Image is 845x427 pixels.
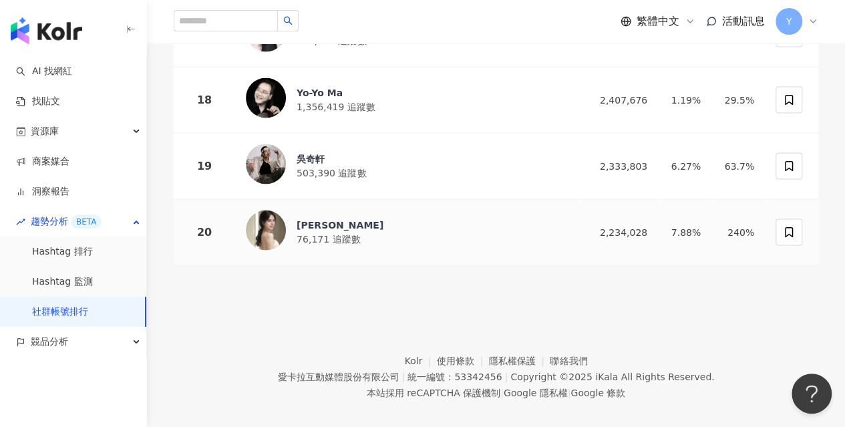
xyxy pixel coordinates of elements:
[184,224,224,241] div: 20
[437,355,489,366] a: 使用條款
[500,388,504,398] span: |
[16,65,72,78] a: searchAI 找網紅
[722,225,754,240] div: 240%
[669,225,701,240] div: 7.88%
[31,327,68,357] span: 競品分析
[246,210,286,251] img: KOL Avatar
[297,102,375,112] span: 1,356,419 追蹤數
[504,372,508,382] span: |
[297,234,360,245] span: 76,171 追蹤數
[297,152,366,166] div: 吳奇軒
[588,225,647,240] div: 2,234,028
[11,17,82,44] img: logo
[277,372,399,382] div: 愛卡拉互動媒體股份有限公司
[504,388,568,398] a: Google 隱私權
[16,95,60,108] a: 找貼文
[669,93,701,108] div: 1.19%
[297,35,366,46] span: 210,201 追蹤數
[510,372,714,382] div: Copyright © 2025 All Rights Reserved.
[297,219,383,232] div: [PERSON_NAME]
[32,275,93,289] a: Hashtag 監測
[792,374,832,414] iframe: Help Scout Beacon - Open
[786,14,792,29] span: Y
[31,206,102,237] span: 趨勢分析
[722,93,754,108] div: 29.5%
[246,210,567,255] a: KOL Avatar[PERSON_NAME]76,171 追蹤數
[405,355,437,366] a: Kolr
[16,155,69,168] a: 商案媒合
[722,159,754,174] div: 63.7%
[489,355,550,366] a: 隱私權保護
[184,158,224,174] div: 19
[184,92,224,108] div: 18
[570,388,625,398] a: Google 條款
[71,215,102,229] div: BETA
[297,86,375,100] div: Yo-Yo Ma
[32,305,88,319] a: 社群帳號排行
[588,93,647,108] div: 2,407,676
[669,159,701,174] div: 6.27%
[283,16,293,25] span: search
[568,388,571,398] span: |
[401,372,405,382] span: |
[32,245,93,259] a: Hashtag 排行
[246,144,286,184] img: KOL Avatar
[722,15,765,27] span: 活動訊息
[16,185,69,198] a: 洞察報告
[595,372,618,382] a: iKala
[407,372,502,382] div: 統一編號：53342456
[588,159,647,174] div: 2,333,803
[367,385,625,401] span: 本站採用 reCAPTCHA 保護機制
[246,78,567,122] a: KOL AvatarYo-Yo Ma1,356,419 追蹤數
[246,144,567,188] a: KOL Avatar吳奇軒503,390 追蹤數
[550,355,587,366] a: 聯絡我們
[31,116,59,146] span: 資源庫
[297,168,366,178] span: 503,390 追蹤數
[246,78,286,118] img: KOL Avatar
[637,14,679,29] span: 繁體中文
[16,217,25,227] span: rise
